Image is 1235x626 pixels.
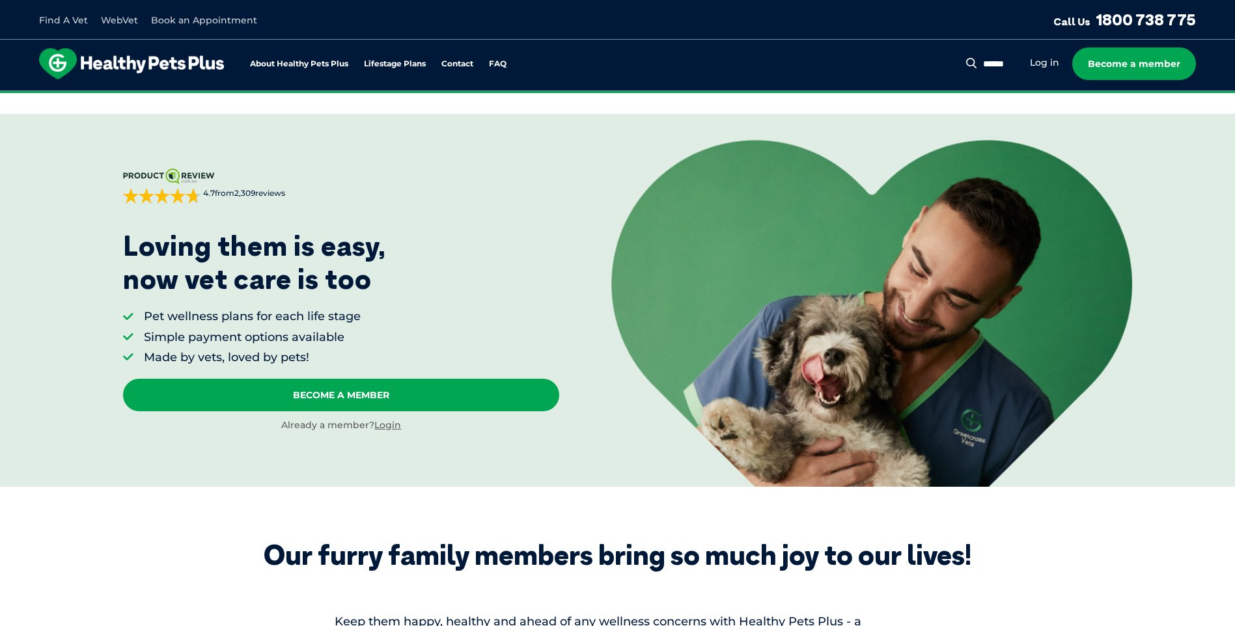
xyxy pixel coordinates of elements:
span: 2,309 reviews [234,188,285,198]
a: 4.7from2,309reviews [123,169,559,204]
img: <p>Loving them is easy, <br /> now vet care is too</p> [611,140,1132,486]
a: Become A Member [123,379,559,411]
li: Made by vets, loved by pets! [144,349,361,366]
div: Our furry family members bring so much joy to our lives! [264,539,971,571]
div: 4.7 out of 5 stars [123,188,201,204]
div: Already a member? [123,419,559,432]
span: from [201,188,285,199]
strong: 4.7 [203,188,215,198]
li: Simple payment options available [144,329,361,346]
p: Loving them is easy, now vet care is too [123,230,386,295]
li: Pet wellness plans for each life stage [144,308,361,325]
a: Login [374,419,401,431]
